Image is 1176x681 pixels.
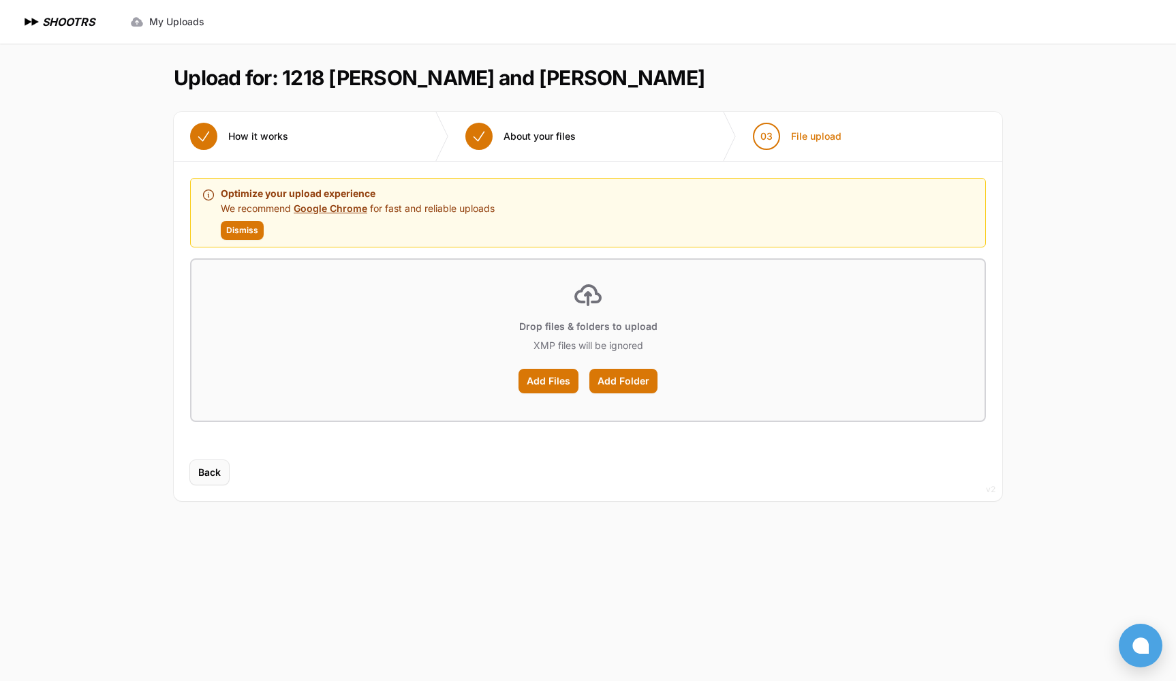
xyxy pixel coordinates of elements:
[22,14,42,30] img: SHOOTRS
[221,202,495,215] p: We recommend for fast and reliable uploads
[226,225,258,236] span: Dismiss
[198,466,221,479] span: Back
[986,481,995,498] div: v2
[1119,624,1162,667] button: Open chat window
[228,130,288,143] span: How it works
[504,130,576,143] span: About your files
[791,130,841,143] span: File upload
[449,112,592,161] button: About your files
[533,339,643,352] p: XMP files will be ignored
[174,112,305,161] button: How it works
[519,369,578,393] label: Add Files
[174,65,705,90] h1: Upload for: 1218 [PERSON_NAME] and [PERSON_NAME]
[149,15,204,29] span: My Uploads
[760,130,773,143] span: 03
[294,202,367,214] a: Google Chrome
[221,221,264,240] button: Dismiss
[22,14,95,30] a: SHOOTRS SHOOTRS
[42,14,95,30] h1: SHOOTRS
[519,320,657,333] p: Drop files & folders to upload
[589,369,657,393] label: Add Folder
[122,10,213,34] a: My Uploads
[190,460,229,485] button: Back
[221,185,495,202] p: Optimize your upload experience
[737,112,858,161] button: 03 File upload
